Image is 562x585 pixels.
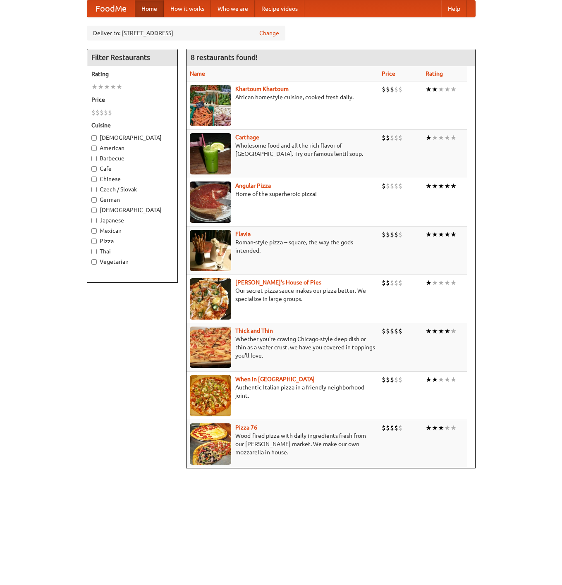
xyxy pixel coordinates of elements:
li: $ [394,85,398,94]
img: pizza76.jpg [190,423,231,465]
p: Wholesome food and all the rich flavor of [GEOGRAPHIC_DATA]. Try our famous lentil soup. [190,141,375,158]
b: When in [GEOGRAPHIC_DATA] [235,376,315,382]
ng-pluralize: 8 restaurants found! [191,53,258,61]
li: ★ [444,181,450,191]
li: ★ [438,85,444,94]
input: Czech / Slovak [91,187,97,192]
li: $ [386,327,390,336]
a: Who we are [211,0,255,17]
input: Cafe [91,166,97,172]
label: Czech / Slovak [91,185,173,193]
li: $ [390,423,394,432]
img: luigis.jpg [190,278,231,320]
li: ★ [432,423,438,432]
a: Change [259,29,279,37]
h4: Filter Restaurants [87,49,177,66]
li: ★ [438,133,444,142]
li: ★ [426,85,432,94]
label: Barbecue [91,154,173,162]
input: Japanese [91,218,97,223]
h5: Price [91,96,173,104]
li: $ [390,230,394,239]
li: ★ [426,327,432,336]
input: Thai [91,249,97,254]
li: ★ [450,85,457,94]
li: $ [382,85,386,94]
li: $ [390,181,394,191]
li: $ [382,230,386,239]
label: Cafe [91,165,173,173]
li: ★ [426,278,432,287]
li: $ [386,230,390,239]
label: German [91,196,173,204]
li: ★ [444,230,450,239]
li: $ [386,85,390,94]
li: ★ [444,375,450,384]
li: ★ [432,133,438,142]
li: $ [394,375,398,384]
li: $ [382,181,386,191]
li: ★ [438,375,444,384]
li: ★ [450,278,457,287]
p: Our secret pizza sauce makes our pizza better. We specialize in large groups. [190,287,375,303]
a: Help [441,0,467,17]
input: Mexican [91,228,97,234]
input: [DEMOGRAPHIC_DATA] [91,135,97,141]
li: $ [398,278,402,287]
li: ★ [426,375,432,384]
p: African homestyle cuisine, cooked fresh daily. [190,93,375,101]
li: $ [394,278,398,287]
li: $ [382,375,386,384]
li: ★ [438,327,444,336]
li: ★ [438,278,444,287]
label: Chinese [91,175,173,183]
a: Flavia [235,231,251,237]
li: ★ [450,230,457,239]
a: [PERSON_NAME]'s House of Pies [235,279,321,286]
li: $ [398,133,402,142]
li: $ [398,230,402,239]
li: $ [91,108,96,117]
img: carthage.jpg [190,133,231,174]
li: ★ [444,85,450,94]
li: $ [390,375,394,384]
div: Deliver to: [STREET_ADDRESS] [87,26,285,41]
li: $ [386,278,390,287]
li: ★ [432,375,438,384]
label: Vegetarian [91,258,173,266]
li: $ [394,181,398,191]
li: $ [398,375,402,384]
li: $ [386,423,390,432]
img: khartoum.jpg [190,85,231,126]
li: $ [386,375,390,384]
li: $ [398,85,402,94]
li: $ [390,133,394,142]
li: ★ [110,82,116,91]
h5: Rating [91,70,173,78]
li: $ [390,85,394,94]
label: Thai [91,247,173,255]
input: German [91,197,97,203]
a: Price [382,70,395,77]
li: $ [382,278,386,287]
b: Khartoum Khartoum [235,86,289,92]
a: FoodMe [87,0,135,17]
h5: Cuisine [91,121,173,129]
li: ★ [432,327,438,336]
li: $ [390,327,394,336]
li: ★ [444,423,450,432]
a: Carthage [235,134,259,141]
input: Pizza [91,239,97,244]
a: Angular Pizza [235,182,271,189]
li: ★ [91,82,98,91]
li: $ [382,423,386,432]
li: $ [382,327,386,336]
li: $ [386,133,390,142]
label: [DEMOGRAPHIC_DATA] [91,134,173,142]
input: Vegetarian [91,259,97,265]
li: ★ [116,82,122,91]
li: ★ [426,423,432,432]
